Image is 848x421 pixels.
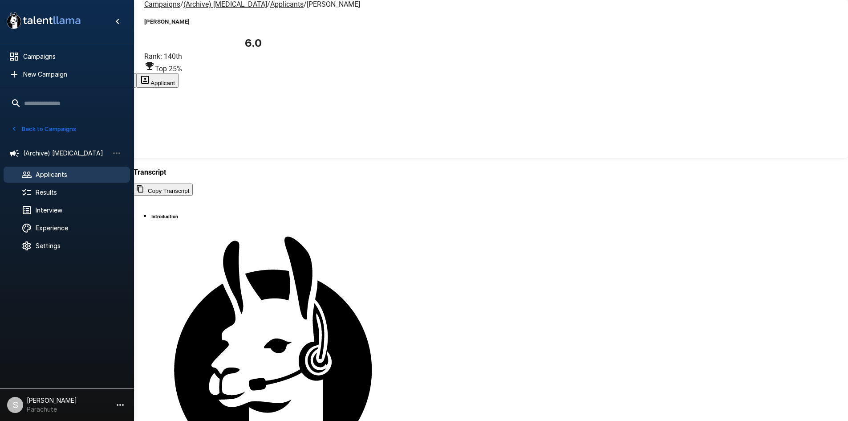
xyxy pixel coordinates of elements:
h6: Introduction [151,214,178,220]
b: 6.0 [245,37,262,49]
button: Copy transcript [134,184,193,196]
span: Rank: 140th [144,52,182,61]
span: Top 25% [155,65,182,73]
b: Transcript [134,168,166,176]
b: [PERSON_NAME] [144,18,190,25]
button: Applicant [136,73,179,88]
